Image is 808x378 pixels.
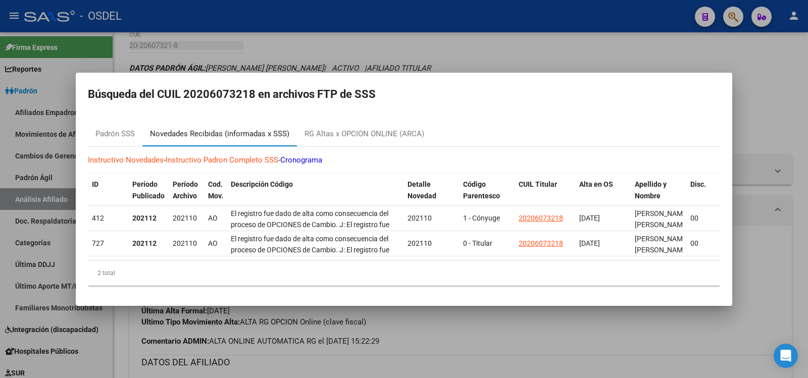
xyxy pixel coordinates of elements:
span: El registro fue dado de alta como consecuencia del proceso de OPCIONES de Cambio. J: El registro ... [231,235,389,335]
datatable-header-cell: Descripción Código [227,174,403,218]
span: Disc. [690,180,706,188]
div: 00 [690,212,713,224]
span: El registro fue dado de alta como consecuencia del proceso de OPCIONES de Cambio. J: El registro ... [231,209,389,309]
datatable-header-cell: Apellido y Nombre [631,174,686,218]
span: 1 - Cónyuge [463,214,500,222]
span: 412 [92,214,104,222]
div: Padrón SSS [95,128,135,140]
span: [DATE] [579,239,600,247]
span: 202110 [408,239,432,247]
strong: 202112 [132,214,157,222]
a: Instructivo Padron Completo SSS [166,155,278,165]
span: Código Parentesco [463,180,500,200]
span: Alta en OS [579,180,613,188]
div: 00 [690,238,713,249]
datatable-header-cell: Detalle Novedad [403,174,459,218]
span: CUIL Titular [519,180,557,188]
p: - - [88,154,720,166]
datatable-header-cell: Período Archivo [169,174,204,218]
span: Período Archivo [173,180,198,200]
datatable-header-cell: Cod. Mov. [204,174,227,218]
div: 2 total [88,260,720,286]
span: AO [208,214,218,222]
span: 202110 [173,214,197,222]
strong: 202112 [132,239,157,247]
datatable-header-cell: Cierre presentación [717,174,772,218]
span: 20206073218 [519,239,563,247]
div: Open Intercom Messenger [774,344,798,368]
div: RG Altas x OPCION ONLINE (ARCA) [305,128,424,140]
div: Novedades Recibidas (informadas x SSS) [150,128,289,140]
datatable-header-cell: Alta en OS [575,174,631,218]
span: 202110 [173,239,197,247]
datatable-header-cell: Disc. [686,174,717,218]
datatable-header-cell: Código Parentesco [459,174,515,218]
span: Apellido y Nombre [635,180,667,200]
span: 20206073218 [519,214,563,222]
span: AO [208,239,218,247]
span: 727 [92,239,104,247]
span: [PERSON_NAME] [PERSON_NAME] [635,209,689,229]
span: ID [92,180,98,188]
a: Cronograma [280,155,322,165]
h2: Búsqueda del CUIL 20206073218 en archivos FTP de SSS [88,85,720,104]
span: Detalle Novedad [408,180,436,200]
span: Período Publicado [132,180,165,200]
datatable-header-cell: Período Publicado [128,174,169,218]
datatable-header-cell: CUIL Titular [515,174,575,218]
a: Instructivo Novedades [88,155,164,165]
span: Cod. Mov. [208,180,223,200]
datatable-header-cell: ID [88,174,128,218]
span: Descripción Código [231,180,293,188]
span: 202110 [408,214,432,222]
span: [DATE] [579,214,600,222]
span: 0 - Titular [463,239,492,247]
span: [PERSON_NAME] [PERSON_NAME] [635,235,689,254]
